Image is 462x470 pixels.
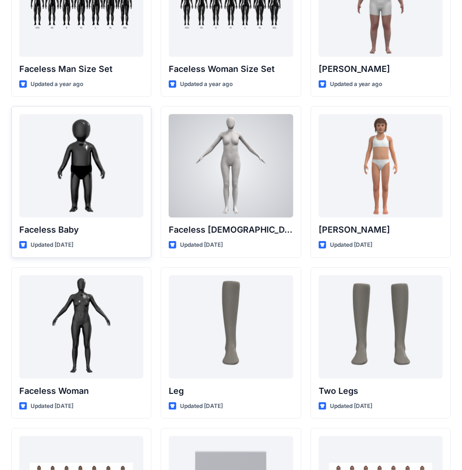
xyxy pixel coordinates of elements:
p: [PERSON_NAME] [319,63,443,76]
p: Faceless [DEMOGRAPHIC_DATA] CN Lite [169,223,293,236]
a: Faceless Woman [19,275,143,379]
p: Updated a year ago [31,79,83,89]
a: Emily [319,114,443,218]
a: Leg [169,275,293,379]
p: Leg [169,384,293,398]
p: Updated a year ago [180,79,233,89]
p: Faceless Man Size Set [19,63,143,76]
p: Updated [DATE] [180,401,223,411]
p: [PERSON_NAME] [319,223,443,236]
p: Updated [DATE] [31,240,73,250]
p: Faceless Woman [19,384,143,398]
p: Faceless Woman Size Set [169,63,293,76]
p: Faceless Baby [19,223,143,236]
a: Two Legs [319,275,443,379]
p: Updated [DATE] [31,401,73,411]
p: Updated a year ago [330,79,383,89]
a: Faceless Baby [19,114,143,218]
p: Updated [DATE] [180,240,223,250]
a: Faceless Female CN Lite [169,114,293,218]
p: Two Legs [319,384,443,398]
p: Updated [DATE] [330,401,373,411]
p: Updated [DATE] [330,240,373,250]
